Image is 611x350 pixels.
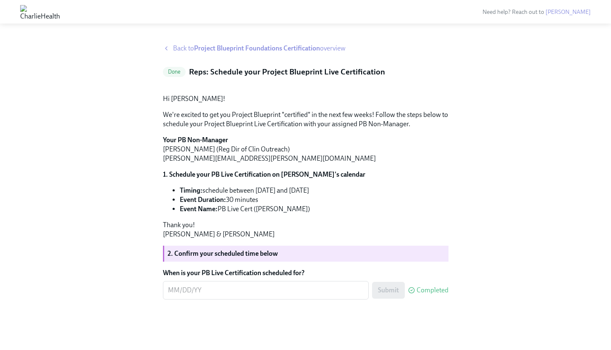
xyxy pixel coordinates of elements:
[545,8,591,16] a: [PERSON_NAME]
[163,44,448,53] a: Back toProject Blueprint Foundations Certificationoverview
[163,170,365,178] strong: 1. Schedule your PB Live Certification on [PERSON_NAME]'s calendar
[417,287,448,294] span: Completed
[163,69,186,75] span: Done
[168,249,278,257] strong: 2. Confirm your scheduled time below
[180,196,226,204] strong: Event Duration:
[163,268,448,278] label: When is your PB Live Certification scheduled for?
[173,44,346,53] span: Back to overview
[483,8,591,16] span: Need help? Reach out to
[163,136,228,144] strong: Your PB Non-Manager
[180,186,202,194] strong: Timing:
[180,186,448,195] li: schedule between [DATE] and [DATE]
[163,110,448,129] p: We're excited to get you Project Blueprint "certified" in the next few weeks! Follow the steps be...
[180,195,448,204] li: 30 minutes
[194,44,320,52] strong: Project Blueprint Foundations Certification
[163,135,448,163] p: [PERSON_NAME] (Reg Dir of Clin Outreach) [PERSON_NAME][EMAIL_ADDRESS][PERSON_NAME][DOMAIN_NAME]
[180,204,448,214] li: PB Live Cert ([PERSON_NAME])
[189,66,385,77] h5: Reps: Schedule your Project Blueprint Live Certification
[163,220,448,239] p: Thank you! [PERSON_NAME] & [PERSON_NAME]
[20,5,60,19] img: CharlieHealth
[180,205,218,213] strong: Event Name:
[163,94,448,103] p: Hi [PERSON_NAME]!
